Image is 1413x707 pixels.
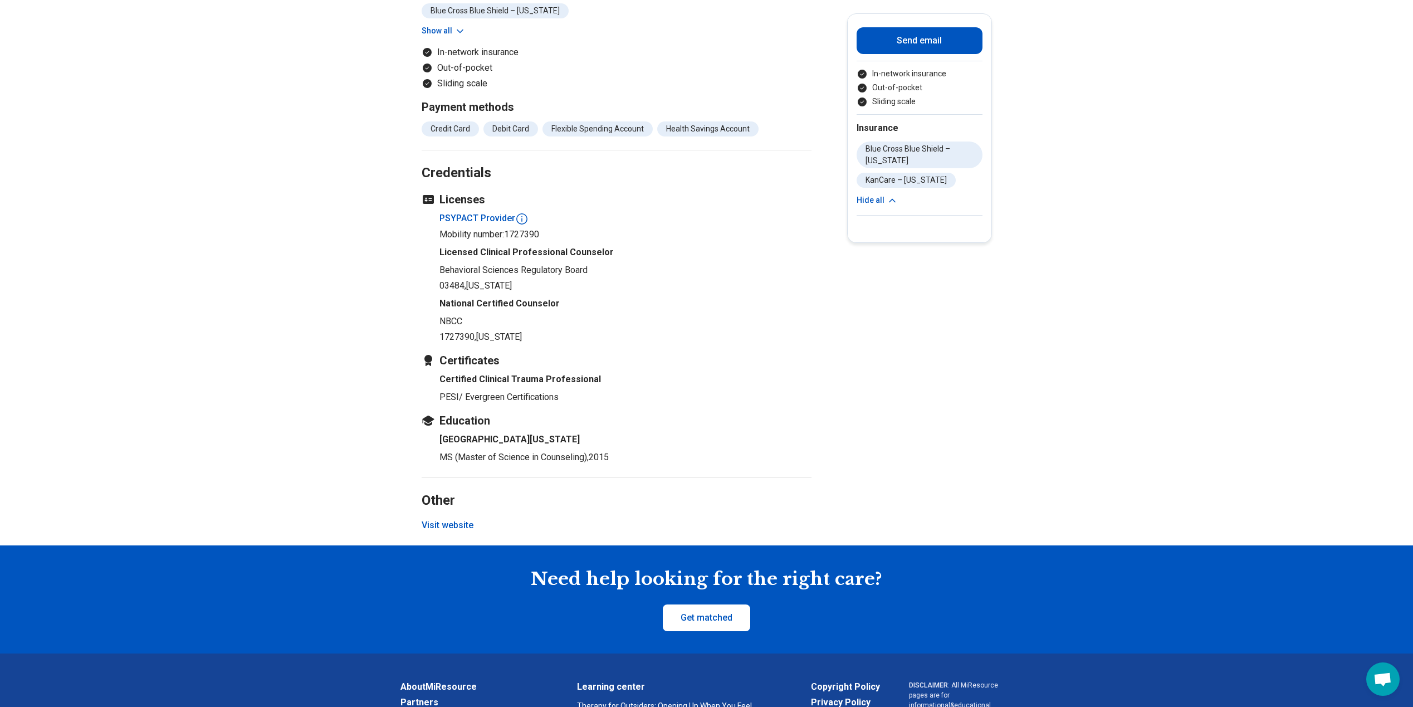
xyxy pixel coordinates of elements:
li: Debit Card [483,121,538,136]
h3: Licenses [422,192,811,207]
li: Blue Cross Blue Shield – [US_STATE] [422,3,569,18]
p: NBCC [439,315,811,328]
a: Get matched [663,604,750,631]
li: In-network insurance [422,46,811,59]
button: Visit website [422,519,473,532]
span: , [US_STATE] [465,280,512,291]
p: MS (Master of Science in Counseling) , 2015 [439,451,811,464]
h4: Licensed Clinical Professional Counselor [439,246,811,259]
a: AboutMiResource [400,680,548,694]
li: KanCare – [US_STATE] [857,173,956,188]
h4: [GEOGRAPHIC_DATA][US_STATE] [439,433,811,446]
span: DISCLAIMER [909,681,948,689]
button: Hide all [857,194,898,206]
li: Sliding scale [422,77,811,90]
h4: National Certified Counselor [439,297,811,310]
p: Mobility number: 1727390 [439,228,811,241]
li: In-network insurance [857,68,982,80]
li: Blue Cross Blue Shield – [US_STATE] [857,142,982,168]
button: Show all [422,25,466,37]
h4: Certified Clinical Trauma Professional [439,373,811,386]
p: 03484 [439,279,811,292]
p: PESI/ Evergreen Certifications [439,391,811,404]
li: Out-of-pocket [857,82,982,94]
li: Flexible Spending Account [542,121,653,136]
ul: Payment options [857,68,982,108]
p: Behavioral Sciences Regulatory Board [439,264,811,277]
p: 1727390 [439,330,811,344]
h4: PSYPACT Provider [439,212,811,226]
div: Open chat [1366,662,1400,696]
h2: Insurance [857,121,982,135]
h3: Education [422,413,811,428]
h3: Certificates [422,353,811,368]
h2: Need help looking for the right care? [9,568,1404,591]
h3: Payment methods [422,99,811,115]
h2: Credentials [422,137,811,183]
li: Credit Card [422,121,479,136]
span: , [US_STATE] [475,331,522,342]
ul: Payment options [422,46,811,90]
li: Health Savings Account [657,121,759,136]
li: Out-of-pocket [422,61,811,75]
a: Learning center [577,680,782,694]
button: Send email [857,27,982,54]
h2: Other [422,465,811,510]
li: Sliding scale [857,96,982,108]
a: Copyright Policy [811,680,880,694]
